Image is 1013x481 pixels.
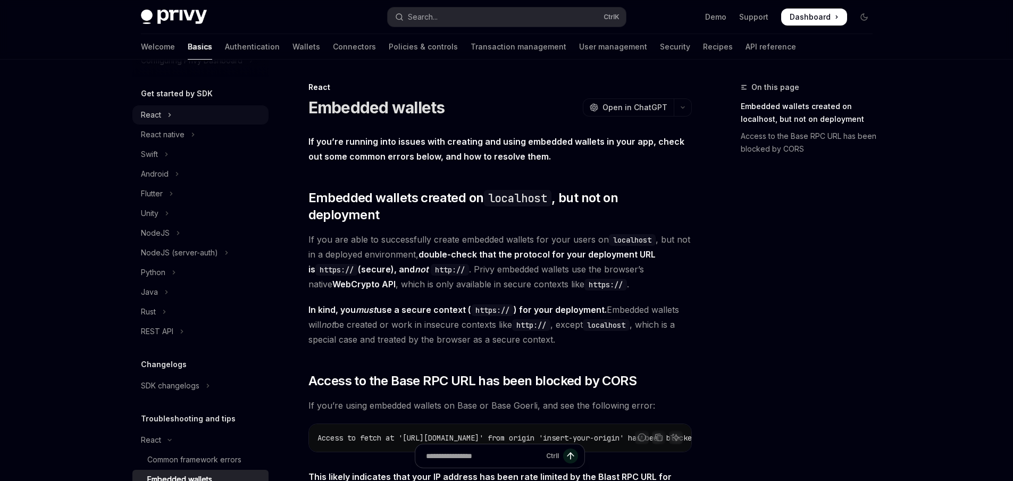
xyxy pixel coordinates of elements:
button: Send message [563,449,578,463]
strong: double-check that the protocol for your deployment URL is (secure), and [308,249,656,275]
button: Toggle Java section [132,283,269,302]
span: On this page [751,81,799,94]
span: Embedded wallets will be created or work in insecure contexts like , except , which is a special ... [308,302,692,347]
a: Connectors [333,34,376,60]
div: REST API [141,325,173,338]
button: Toggle Rust section [132,302,269,321]
button: Toggle React native section [132,125,269,144]
input: Ask a question... [426,444,542,468]
div: React [141,434,161,446]
div: Unity [141,207,158,220]
a: Access to the Base RPC URL has been blocked by CORS [741,128,881,157]
button: Toggle dark mode [856,9,873,26]
em: must [356,304,376,315]
strong: If you’re running into issues with creating and using embedded wallets in your app, check out som... [308,136,684,162]
div: Search... [408,11,438,23]
button: Toggle NodeJS (server-auth) section [132,243,269,262]
code: localhost [484,190,552,206]
button: Toggle Swift section [132,145,269,164]
a: Common framework errors [132,450,269,469]
div: Java [141,286,158,298]
div: Common framework errors [147,453,241,466]
div: React [141,109,161,121]
button: Toggle React section [132,105,269,125]
span: Access to fetch at '[URL][DOMAIN_NAME]' from origin 'insert-your-origin' has been blocked by CORS... [317,433,773,443]
button: Toggle Flutter section [132,184,269,203]
div: Android [141,168,169,180]
code: localhost [583,319,630,331]
span: If you are able to successfully create embedded wallets for your users on , but not in a deployed... [308,232,692,292]
span: If you’re using embedded wallets on Base or Base Goerli, and see the following error: [308,398,692,413]
button: Toggle Unity section [132,204,269,223]
span: Access to the Base RPC URL has been blocked by CORS [308,372,637,389]
button: Report incorrect code [635,430,649,444]
span: Dashboard [790,12,831,22]
h5: Get started by SDK [141,87,213,100]
span: Open in ChatGPT [602,102,667,113]
button: Toggle Android section [132,164,269,184]
a: Recipes [703,34,733,60]
a: Authentication [225,34,280,60]
strong: In kind, you use a secure context ( ) for your deployment. [308,304,607,315]
div: NodeJS (server-auth) [141,246,218,259]
button: Toggle React section [132,430,269,450]
a: Policies & controls [389,34,458,60]
h5: Troubleshooting and tips [141,412,236,425]
div: React native [141,128,185,141]
button: Copy the contents from the code block [652,430,666,444]
div: SDK changelogs [141,379,199,392]
a: Support [739,12,768,22]
a: API reference [746,34,796,60]
button: Toggle REST API section [132,322,269,341]
span: Embedded wallets created on , but not on deployment [308,189,692,223]
img: dark logo [141,10,207,24]
a: Demo [705,12,726,22]
button: Toggle Python section [132,263,269,282]
h5: Changelogs [141,358,187,371]
code: https:// [315,264,358,276]
code: https:// [471,304,514,316]
div: React [308,82,692,93]
code: localhost [609,234,656,246]
code: https:// [584,279,627,291]
div: NodeJS [141,227,170,239]
button: Toggle SDK changelogs section [132,376,269,395]
button: Open in ChatGPT [583,98,674,117]
a: Security [660,34,690,60]
button: Toggle NodeJS section [132,223,269,243]
div: Flutter [141,187,163,200]
em: not [415,264,429,275]
button: Open search [388,7,626,27]
a: Wallets [292,34,320,60]
div: Swift [141,148,158,161]
a: Transaction management [471,34,566,60]
div: Rust [141,305,156,318]
div: Python [141,266,165,279]
a: Welcome [141,34,175,60]
button: Ask AI [669,430,683,444]
code: http:// [512,319,550,331]
a: Basics [188,34,212,60]
em: not [321,319,334,330]
h1: Embedded wallets [308,98,445,117]
a: Dashboard [781,9,847,26]
a: User management [579,34,647,60]
a: Embedded wallets created on localhost, but not on deployment [741,98,881,128]
span: Ctrl K [604,13,619,21]
code: http:// [431,264,469,276]
a: WebCrypto API [332,279,396,290]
